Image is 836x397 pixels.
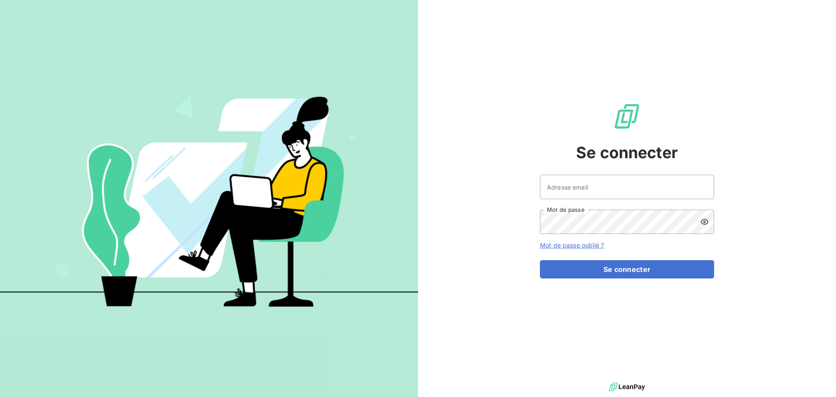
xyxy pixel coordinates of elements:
input: placeholder [540,175,714,199]
img: logo [609,380,645,394]
img: Logo LeanPay [613,102,641,130]
button: Se connecter [540,260,714,278]
a: Mot de passe oublié ? [540,241,604,249]
span: Se connecter [576,141,678,164]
